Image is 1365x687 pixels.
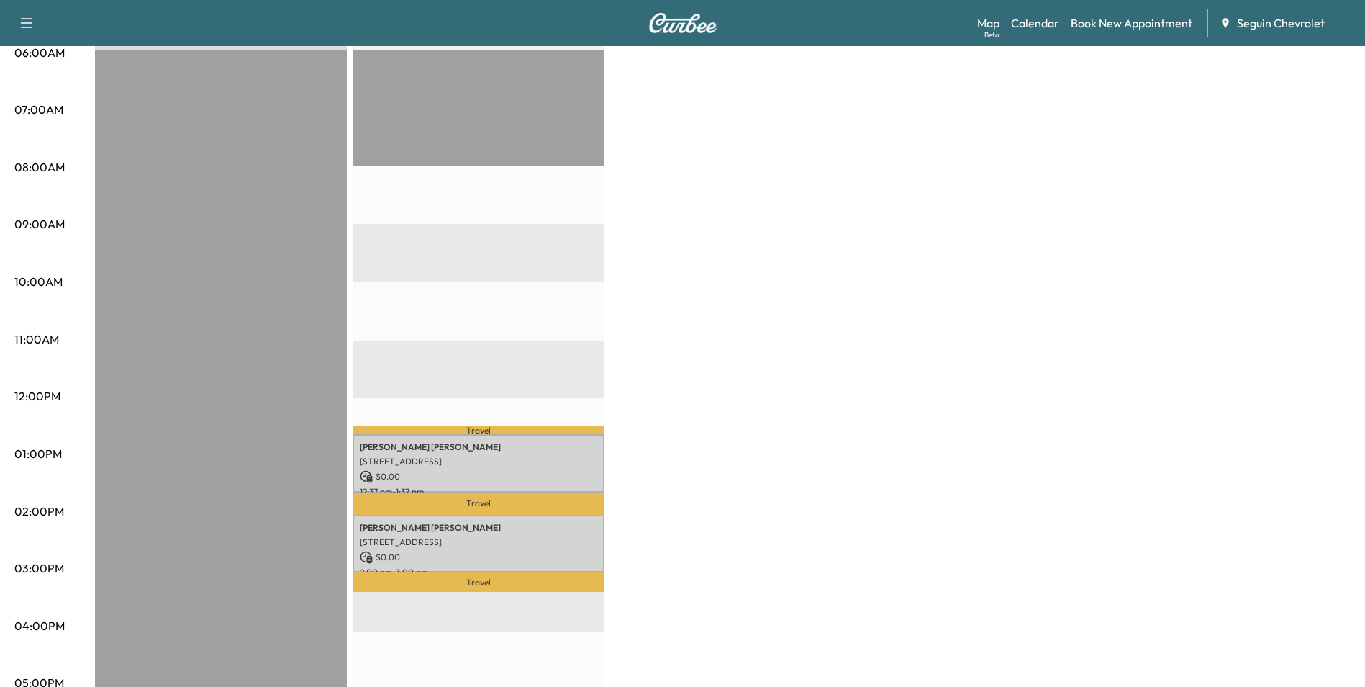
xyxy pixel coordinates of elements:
[14,445,62,462] p: 01:00PM
[1071,14,1192,32] a: Book New Appointment
[360,567,597,578] p: 2:00 pm - 3:00 pm
[360,522,597,534] p: [PERSON_NAME] [PERSON_NAME]
[648,13,717,33] img: Curbee Logo
[14,158,65,176] p: 08:00AM
[14,387,60,405] p: 12:00PM
[353,426,604,434] p: Travel
[14,101,63,118] p: 07:00AM
[14,503,64,520] p: 02:00PM
[360,456,597,467] p: [STREET_ADDRESS]
[14,331,59,348] p: 11:00AM
[360,486,597,498] p: 12:37 pm - 1:37 pm
[14,617,65,634] p: 04:00PM
[1237,14,1325,32] span: Seguin Chevrolet
[360,470,597,483] p: $ 0.00
[360,536,597,548] p: [STREET_ADDRESS]
[14,273,63,290] p: 10:00AM
[353,572,604,592] p: Travel
[977,14,999,32] a: MapBeta
[14,215,65,233] p: 09:00AM
[1011,14,1059,32] a: Calendar
[14,560,64,577] p: 03:00PM
[353,493,604,515] p: Travel
[14,44,65,61] p: 06:00AM
[360,551,597,564] p: $ 0.00
[360,441,597,453] p: [PERSON_NAME] [PERSON_NAME]
[984,30,999,40] div: Beta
